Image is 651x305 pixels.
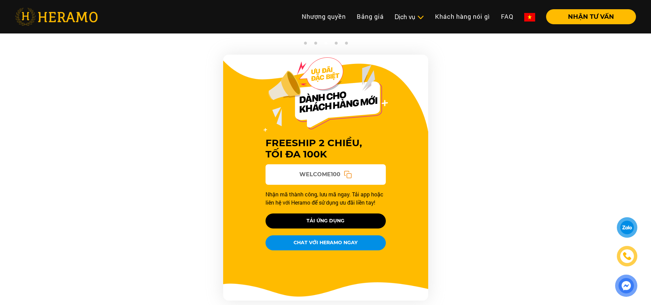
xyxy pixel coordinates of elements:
[266,137,386,160] h3: FREESHIP 2 CHIỀU, TỐI ĐA 100K
[15,8,98,26] img: heramo-logo.png
[266,190,386,207] p: Nhận mã thành công, lưu mã ngay. Tải app hoặc liên hệ với Heramo để sử dụng ưu đãi liền tay!
[333,41,339,48] button: 4
[302,41,309,48] button: 1
[322,41,329,48] button: 3
[343,41,350,48] button: 5
[541,14,636,20] a: NHẬN TƯ VẤN
[266,213,386,228] button: TẢI ỨNG DỤNG
[417,14,424,21] img: subToggleIcon
[524,13,535,22] img: vn-flag.png
[266,235,386,250] button: CHAT VỚI HERAMO NGAY
[430,9,496,24] a: Khách hàng nói gì
[617,246,637,266] a: phone-icon
[623,252,631,260] img: phone-icon
[312,41,319,48] button: 2
[351,9,389,24] a: Bảng giá
[395,12,424,22] div: Dịch vụ
[496,9,519,24] a: FAQ
[263,57,388,132] img: Offer Header
[299,170,340,179] span: WELCOME100
[546,9,636,24] button: NHẬN TƯ VẤN
[296,9,351,24] a: Nhượng quyền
